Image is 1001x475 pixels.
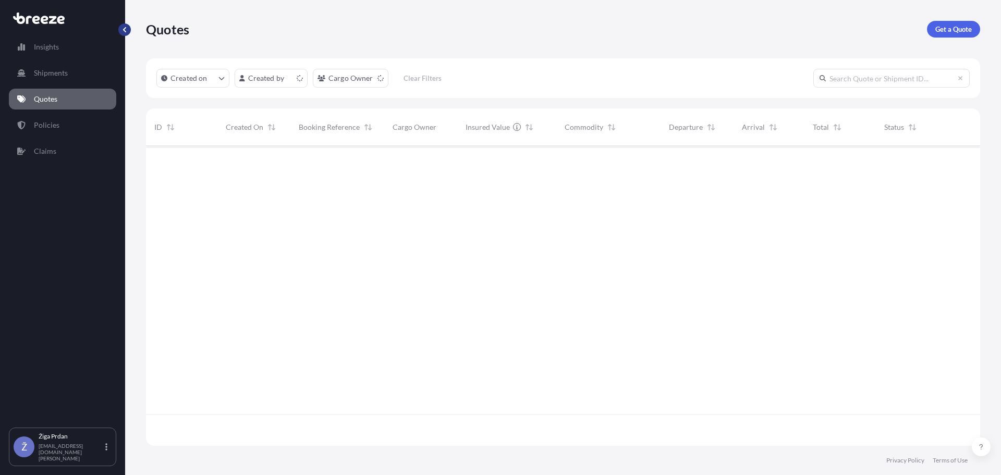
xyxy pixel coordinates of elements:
[9,36,116,57] a: Insights
[9,63,116,83] a: Shipments
[154,122,162,132] span: ID
[21,442,27,452] span: Ž
[884,122,904,132] span: Status
[813,122,829,132] span: Total
[466,122,510,132] span: Insured Value
[226,122,263,132] span: Created On
[927,21,980,38] a: Get a Quote
[170,73,207,83] p: Created on
[565,122,603,132] span: Commodity
[299,122,360,132] span: Booking Reference
[935,24,972,34] p: Get a Quote
[34,68,68,78] p: Shipments
[813,69,970,88] input: Search Quote or Shipment ID...
[328,73,373,83] p: Cargo Owner
[742,122,765,132] span: Arrival
[156,69,229,88] button: createdOn Filter options
[248,73,285,83] p: Created by
[34,146,56,156] p: Claims
[146,21,189,38] p: Quotes
[9,115,116,136] a: Policies
[39,443,103,461] p: [EMAIL_ADDRESS][DOMAIN_NAME][PERSON_NAME]
[605,121,618,133] button: Sort
[164,121,177,133] button: Sort
[394,70,452,87] button: Clear Filters
[313,69,388,88] button: cargoOwner Filter options
[235,69,308,88] button: createdBy Filter options
[393,122,436,132] span: Cargo Owner
[9,141,116,162] a: Claims
[34,120,59,130] p: Policies
[523,121,535,133] button: Sort
[669,122,703,132] span: Departure
[362,121,374,133] button: Sort
[933,456,968,465] a: Terms of Use
[34,94,57,104] p: Quotes
[906,121,919,133] button: Sort
[767,121,779,133] button: Sort
[886,456,924,465] a: Privacy Policy
[34,42,59,52] p: Insights
[39,432,103,441] p: Žiga Prdan
[831,121,844,133] button: Sort
[705,121,717,133] button: Sort
[265,121,278,133] button: Sort
[9,89,116,109] a: Quotes
[404,73,442,83] p: Clear Filters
